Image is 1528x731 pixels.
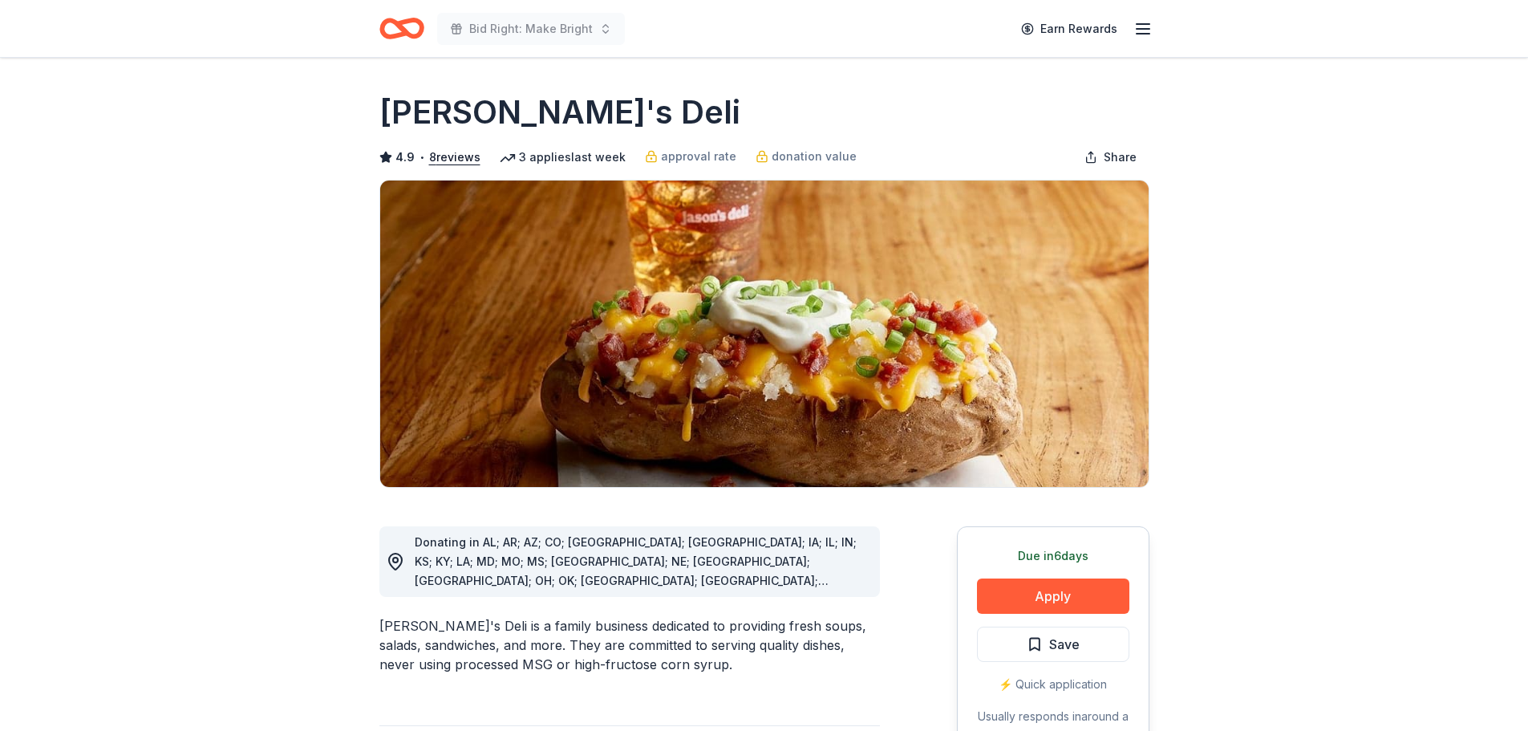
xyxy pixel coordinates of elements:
span: 4.9 [395,148,415,167]
button: Apply [977,579,1129,614]
a: approval rate [645,147,736,166]
button: 8reviews [429,148,480,167]
h1: [PERSON_NAME]'s Deli [379,90,740,135]
button: Bid Right: Make Bright [437,13,625,45]
a: Earn Rewards [1011,14,1127,43]
span: Share [1104,148,1137,167]
img: Image for Jason's Deli [380,181,1149,487]
div: ⚡️ Quick application [977,675,1129,694]
a: donation value [756,147,857,166]
button: Save [977,627,1129,662]
span: • [419,151,424,164]
div: Due in 6 days [977,546,1129,566]
span: Bid Right: Make Bright [469,19,593,39]
a: Home [379,10,424,47]
span: approval rate [661,147,736,166]
span: Donating in AL; AR; AZ; CO; [GEOGRAPHIC_DATA]; [GEOGRAPHIC_DATA]; IA; IL; IN; KS; KY; LA; MD; MO;... [415,535,857,626]
div: 3 applies last week [500,148,626,167]
div: [PERSON_NAME]'s Deli is a family business dedicated to providing fresh soups, salads, sandwiches,... [379,616,880,674]
span: Save [1049,634,1080,655]
span: donation value [772,147,857,166]
button: Share [1072,141,1149,173]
